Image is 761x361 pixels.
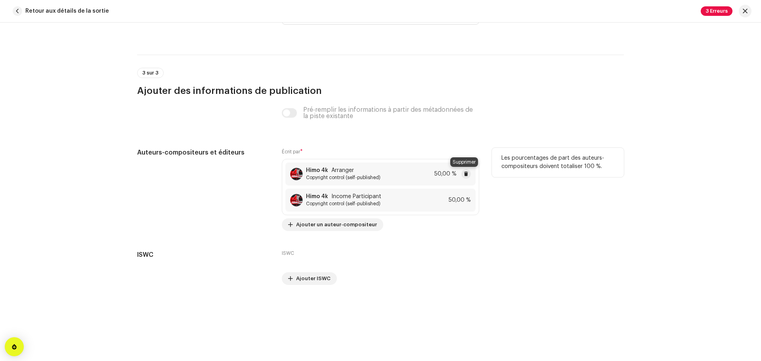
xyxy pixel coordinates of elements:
[137,250,269,260] h5: ISWC
[331,193,381,200] span: Income Participant
[296,217,377,233] span: Ajouter un auteur-compositeur
[434,171,457,177] span: 50,00 %
[282,149,300,154] small: Écrit par
[331,167,354,174] span: Arranger
[5,337,24,356] div: Open Intercom Messenger
[282,218,383,231] button: Ajouter un auteur-compositeur
[306,167,328,174] strong: Himo 4k
[282,272,337,285] button: Ajouter ISWC
[449,197,471,203] span: 50,00 %
[142,71,159,75] span: 3 sur 3
[306,174,380,181] span: Copyright control (self-published)
[306,201,381,207] span: Copyright control (self-published)
[501,154,614,171] p: Les pourcentages de part des auteurs-compositeurs doivent totaliser 100 %.
[282,250,294,256] label: ISWC
[290,168,303,180] img: 0bd9de68-55cd-489f-85b9-e39be15702bb
[296,271,331,287] span: Ajouter ISWC
[137,84,624,97] h3: Ajouter des informations de publication
[290,194,303,206] img: 0bd9de68-55cd-489f-85b9-e39be15702bb
[306,193,328,200] strong: Himo 4k
[137,148,269,157] h5: Auteurs-compositeurs et éditeurs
